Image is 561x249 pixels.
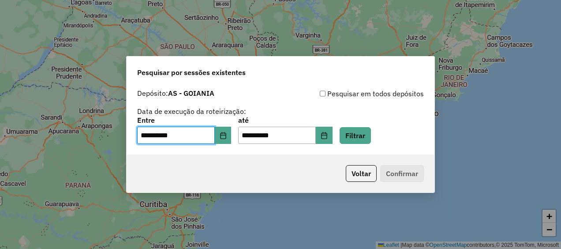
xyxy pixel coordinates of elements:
strong: AS - GOIANIA [168,89,214,98]
label: até [238,115,332,125]
label: Data de execução da roteirização: [137,106,246,117]
button: Voltar [346,165,377,182]
span: Pesquisar por sessões existentes [137,67,246,78]
button: Choose Date [316,127,333,144]
button: Filtrar [340,127,371,144]
button: Choose Date [215,127,232,144]
label: Entre [137,115,231,125]
div: Pesquisar em todos depósitos [280,88,424,99]
label: Depósito: [137,88,214,98]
